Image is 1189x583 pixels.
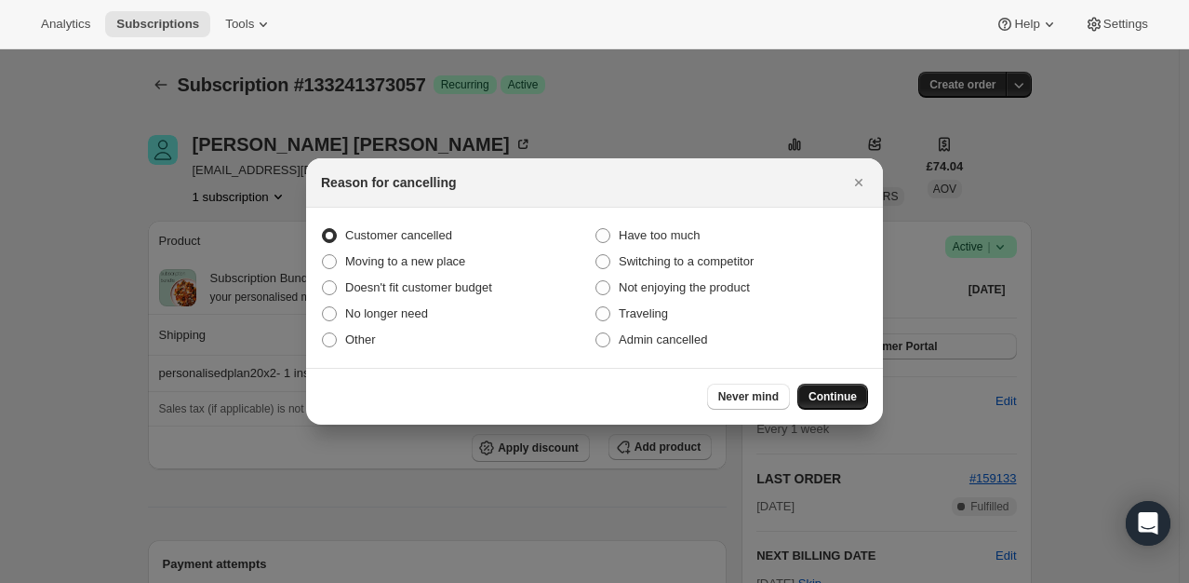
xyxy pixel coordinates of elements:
span: Continue [808,389,857,404]
button: Tools [214,11,284,37]
span: Tools [225,17,254,32]
span: Never mind [718,389,779,404]
button: Settings [1074,11,1159,37]
button: Continue [797,384,868,410]
span: Moving to a new place [345,254,465,268]
span: Other [345,332,376,346]
span: Not enjoying the product [619,280,750,294]
span: Traveling [619,306,668,320]
span: Admin cancelled [619,332,707,346]
span: Subscriptions [116,17,199,32]
div: Open Intercom Messenger [1126,501,1170,546]
button: Close [846,169,872,196]
span: Customer cancelled [345,228,452,242]
span: No longer need [345,306,428,320]
button: Analytics [30,11,101,37]
h2: Reason for cancelling [321,173,456,192]
span: Analytics [41,17,90,32]
span: Help [1014,17,1039,32]
button: Subscriptions [105,11,210,37]
span: Switching to a competitor [619,254,754,268]
span: Settings [1103,17,1148,32]
button: Never mind [707,384,790,410]
button: Help [984,11,1069,37]
span: Have too much [619,228,700,242]
span: Doesn't fit customer budget [345,280,492,294]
